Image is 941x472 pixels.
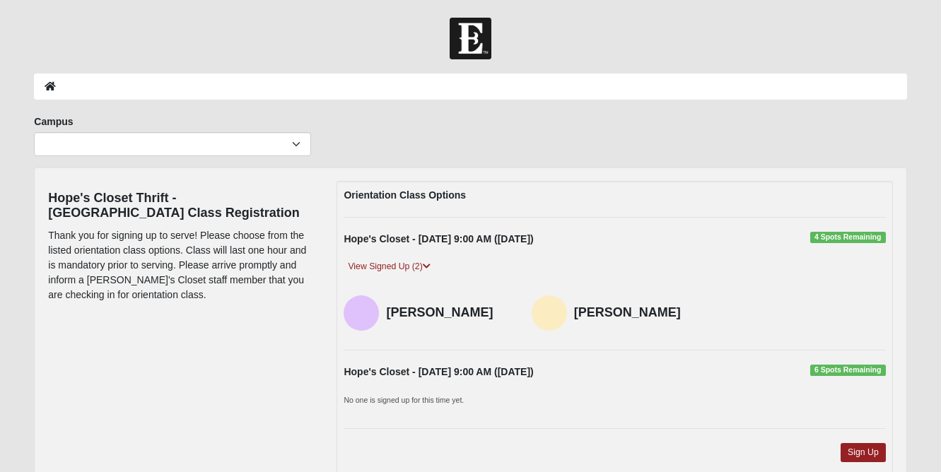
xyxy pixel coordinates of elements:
[810,232,886,243] span: 4 Spots Remaining
[450,18,491,59] img: Church of Eleven22 Logo
[841,443,886,462] a: Sign Up
[48,191,315,221] h4: Hope's Closet Thrift - [GEOGRAPHIC_DATA] Class Registration
[532,295,567,331] img: Kay Smith
[344,295,379,331] img: Victoria Clingan
[344,366,533,377] strong: Hope's Closet - [DATE] 9:00 AM ([DATE])
[574,305,698,321] h4: [PERSON_NAME]
[810,365,886,376] span: 6 Spots Remaining
[344,189,466,201] strong: Orientation Class Options
[344,259,434,274] a: View Signed Up (2)
[344,396,464,404] small: No one is signed up for this time yet.
[386,305,510,321] h4: [PERSON_NAME]
[48,228,315,302] p: Thank you for signing up to serve! Please choose from the listed orientation class options. Class...
[34,114,73,129] label: Campus
[344,233,533,244] strong: Hope's Closet - [DATE] 9:00 AM ([DATE])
